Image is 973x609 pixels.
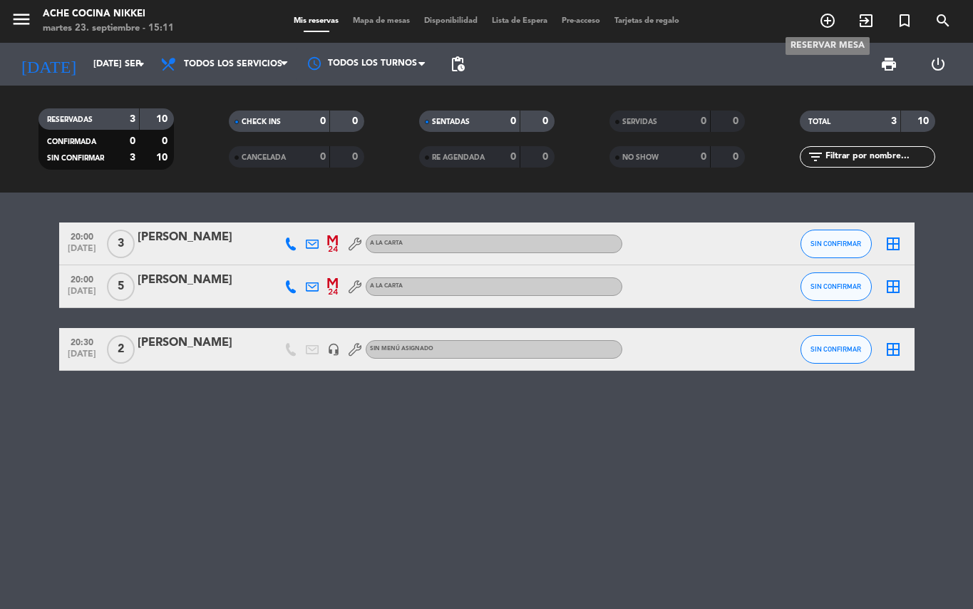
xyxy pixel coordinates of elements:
[43,21,174,36] div: martes 23. septiembre - 15:11
[800,230,872,258] button: SIN CONFIRMAR
[810,345,861,353] span: SIN CONFIRMAR
[64,349,100,366] span: [DATE]
[885,341,902,358] i: border_all
[607,17,686,25] span: Tarjetas de regalo
[880,56,897,73] span: print
[800,335,872,364] button: SIN CONFIRMAR
[485,17,555,25] span: Lista de Espera
[130,153,135,163] strong: 3
[555,17,607,25] span: Pre-acceso
[242,118,281,126] span: CHECK INS
[346,17,417,25] span: Mapa de mesas
[542,152,551,162] strong: 0
[47,116,93,123] span: RESERVADAS
[64,227,100,244] span: 20:00
[138,334,259,352] div: [PERSON_NAME]
[327,278,339,295] img: M247.png
[107,335,135,364] span: 2
[64,287,100,303] span: [DATE]
[370,283,403,289] span: A LA CARTA
[449,56,466,73] span: pending_actions
[786,37,870,55] div: RESERVAR MESA
[935,12,952,29] i: search
[432,118,470,126] span: SENTADAS
[417,17,485,25] span: Disponibilidad
[287,17,346,25] span: Mis reservas
[11,48,86,80] i: [DATE]
[156,153,170,163] strong: 10
[913,43,962,86] div: LOG OUT
[43,7,174,21] div: Ache Cocina Nikkei
[162,136,170,146] strong: 0
[138,228,259,247] div: [PERSON_NAME]
[930,56,947,73] i: power_settings_new
[107,230,135,258] span: 3
[130,136,135,146] strong: 0
[184,59,282,69] span: Todos los servicios
[622,118,657,126] span: SERVIDAS
[327,235,339,252] img: M247.png
[138,271,259,290] div: [PERSON_NAME]
[242,154,286,161] span: CANCELADA
[156,114,170,124] strong: 10
[510,116,516,126] strong: 0
[370,240,403,246] span: A LA CARTA
[320,152,326,162] strong: 0
[11,9,32,35] button: menu
[64,244,100,260] span: [DATE]
[819,12,836,29] i: add_circle_outline
[327,343,340,356] i: headset_mic
[701,152,706,162] strong: 0
[370,346,433,352] span: Sin menú asignado
[810,282,861,290] span: SIN CONFIRMAR
[885,235,902,252] i: border_all
[352,152,361,162] strong: 0
[133,56,150,73] i: arrow_drop_down
[64,333,100,349] span: 20:30
[733,116,741,126] strong: 0
[64,270,100,287] span: 20:00
[885,278,902,295] i: border_all
[11,9,32,30] i: menu
[47,155,104,162] span: SIN CONFIRMAR
[807,148,824,165] i: filter_list
[917,116,932,126] strong: 10
[896,12,913,29] i: turned_in_not
[810,240,861,247] span: SIN CONFIRMAR
[320,116,326,126] strong: 0
[808,118,830,126] span: TOTAL
[130,114,135,124] strong: 3
[701,116,706,126] strong: 0
[47,138,96,145] span: CONFIRMADA
[510,152,516,162] strong: 0
[622,154,659,161] span: NO SHOW
[800,272,872,301] button: SIN CONFIRMAR
[824,149,935,165] input: Filtrar por nombre...
[352,116,361,126] strong: 0
[891,116,897,126] strong: 3
[432,154,485,161] span: RE AGENDADA
[542,116,551,126] strong: 0
[733,152,741,162] strong: 0
[107,272,135,301] span: 5
[858,12,875,29] i: exit_to_app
